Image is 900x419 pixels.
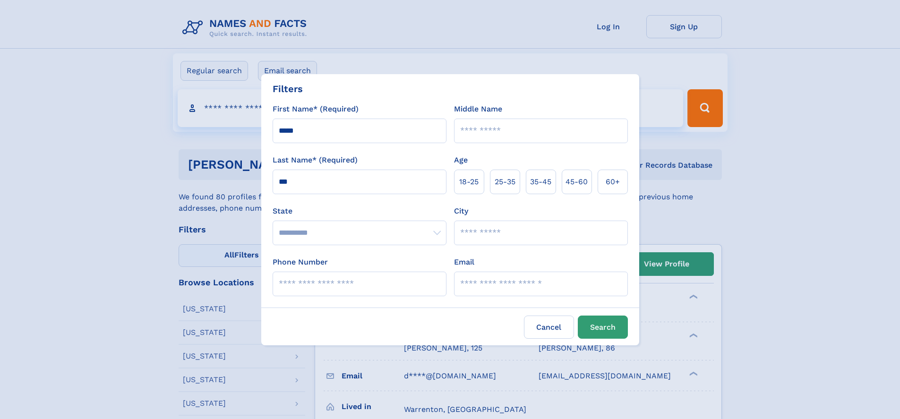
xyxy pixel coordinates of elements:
label: First Name* (Required) [273,103,359,115]
label: Middle Name [454,103,502,115]
span: 18‑25 [459,176,479,188]
span: 60+ [606,176,620,188]
label: Phone Number [273,257,328,268]
span: 35‑45 [530,176,551,188]
span: 25‑35 [495,176,515,188]
span: 45‑60 [566,176,588,188]
label: State [273,205,446,217]
label: Last Name* (Required) [273,154,358,166]
button: Search [578,316,628,339]
label: City [454,205,468,217]
div: Filters [273,82,303,96]
label: Cancel [524,316,574,339]
label: Email [454,257,474,268]
label: Age [454,154,468,166]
